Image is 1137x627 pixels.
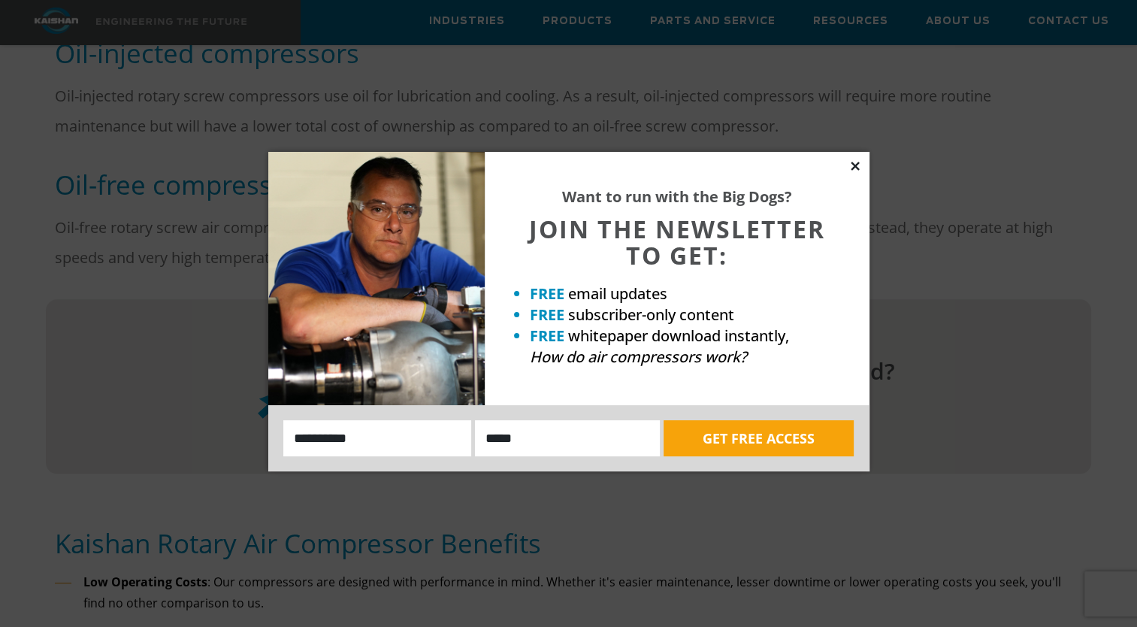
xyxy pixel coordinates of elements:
[664,420,854,456] button: GET FREE ACCESS
[848,159,862,173] button: Close
[568,304,734,325] span: subscriber-only content
[562,186,792,207] strong: Want to run with the Big Dogs?
[529,213,825,271] span: JOIN THE NEWSLETTER TO GET:
[530,283,564,304] strong: FREE
[568,326,789,346] span: whitepaper download instantly,
[568,283,667,304] span: email updates
[530,347,747,367] em: How do air compressors work?
[475,420,660,456] input: Email
[283,420,472,456] input: Name:
[530,326,564,346] strong: FREE
[530,304,564,325] strong: FREE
